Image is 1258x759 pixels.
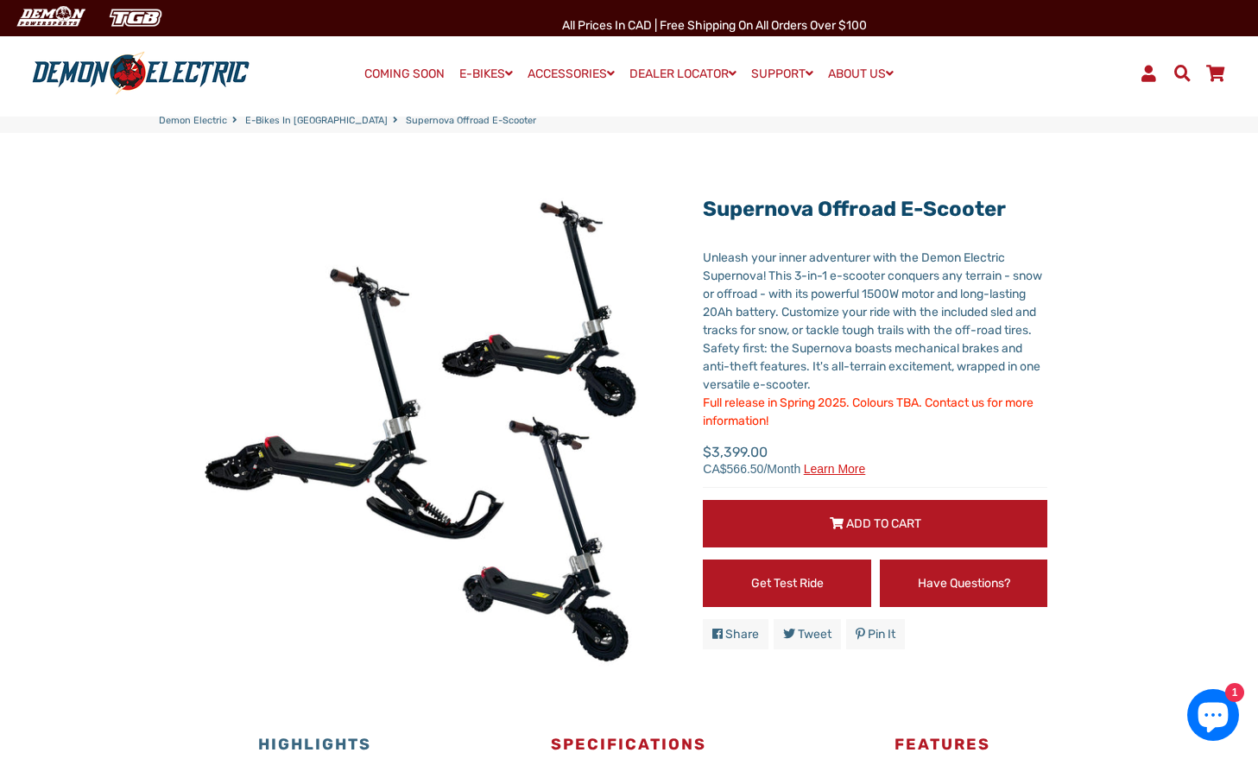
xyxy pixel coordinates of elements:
inbox-online-store-chat: Shopify online store chat [1182,689,1244,745]
span: Unleash your inner adventurer with the Demon Electric Supernova! This 3-in-1 e-scooter conquers a... [703,250,1042,392]
a: ABOUT US [822,61,900,86]
button: Add to Cart [703,500,1047,547]
a: E-BIKES [453,61,519,86]
span: Full release in Spring 2025. Colours TBA. Contact us for more information! [703,395,1034,428]
a: ACCESSORIES [522,61,621,86]
span: Supernova Offroad E-Scooter [406,114,536,129]
a: E-Bikes in [GEOGRAPHIC_DATA] [245,114,388,129]
a: DEALER LOCATOR [623,61,743,86]
img: Demon Electric [9,3,92,32]
span: Pin it [868,627,895,642]
img: TGB Canada [100,3,171,32]
span: All Prices in CAD | Free shipping on all orders over $100 [562,18,867,33]
a: Have Questions? [880,560,1048,607]
span: Tweet [798,627,831,642]
span: Add to Cart [846,516,921,531]
img: Demon Electric logo [26,51,256,96]
a: Get Test Ride [703,560,871,607]
span: $3,399.00 [703,442,865,475]
a: COMING SOON [358,62,451,86]
a: Supernova Offroad E-Scooter [703,197,1006,221]
a: Demon Electric [159,114,227,129]
a: SUPPORT [745,61,819,86]
span: Share [725,627,759,642]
